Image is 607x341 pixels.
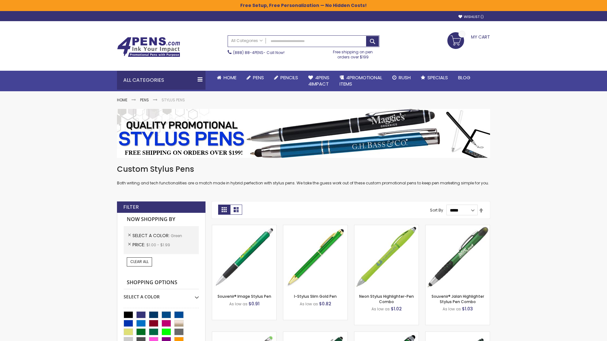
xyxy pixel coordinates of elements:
[253,74,264,81] span: Pens
[283,225,347,289] img: I-Stylus Slim Gold-Green
[462,306,473,312] span: $1.03
[130,259,149,264] span: Clear All
[426,225,490,230] a: Souvenir® Jalan Highlighter Stylus Pen Combo-Green
[233,50,285,55] span: - Call Now!
[233,50,263,55] a: (888) 88-4PENS
[123,204,139,211] strong: Filter
[124,213,199,226] strong: Now Shopping by
[124,276,199,290] strong: Shopping Options
[327,47,380,60] div: Free shipping on pen orders over $199
[354,225,419,289] img: Neon Stylus Highlighter-Pen Combo-Green
[218,205,230,215] strong: Grid
[117,109,490,158] img: Stylus Pens
[391,306,402,312] span: $1.02
[171,233,182,238] span: Green
[426,225,490,289] img: Souvenir® Jalan Highlighter Stylus Pen Combo-Green
[354,225,419,230] a: Neon Stylus Highlighter-Pen Combo-Green
[231,38,263,43] span: All Categories
[117,97,127,103] a: Home
[340,74,382,87] span: 4PROMOTIONAL ITEMS
[212,225,276,230] a: Souvenir® Image Stylus Pen-Green
[146,242,170,248] span: $1.00 - $1.99
[427,74,448,81] span: Specials
[212,71,242,85] a: Home
[218,294,271,299] a: Souvenir® Image Stylus Pen
[162,97,185,103] strong: Stylus Pens
[117,164,490,174] h1: Custom Stylus Pens
[354,332,419,337] a: Kyra Pen with Stylus and Flashlight-Green
[283,225,347,230] a: I-Stylus Slim Gold-Green
[242,71,269,85] a: Pens
[212,332,276,337] a: Islander Softy Gel with Stylus - ColorJet Imprint-Green
[212,225,276,289] img: Souvenir® Image Stylus Pen-Green
[140,97,149,103] a: Pens
[426,332,490,337] a: Colter Stylus Twist Metal Pen-Green
[308,74,329,87] span: 4Pens 4impact
[387,71,416,85] a: Rush
[371,306,390,312] span: As low as
[269,71,303,85] a: Pencils
[283,332,347,337] a: Custom Soft Touch® Metal Pens with Stylus-Green
[294,294,337,299] a: I-Stylus Slim Gold Pen
[430,207,443,213] label: Sort By
[124,289,199,300] div: Select A Color
[132,242,146,248] span: Price
[443,306,461,312] span: As low as
[127,257,152,266] a: Clear All
[117,37,180,57] img: 4Pens Custom Pens and Promotional Products
[458,74,470,81] span: Blog
[399,74,411,81] span: Rush
[132,232,171,239] span: Select A Color
[416,71,453,85] a: Specials
[453,71,475,85] a: Blog
[228,36,266,46] a: All Categories
[280,74,298,81] span: Pencils
[359,294,414,304] a: Neon Stylus Highlighter-Pen Combo
[300,301,318,307] span: As low as
[319,301,331,307] span: $0.82
[224,74,236,81] span: Home
[117,164,490,186] div: Both writing and tech functionalities are a match made in hybrid perfection with stylus pens. We ...
[248,301,260,307] span: $0.91
[334,71,387,91] a: 4PROMOTIONALITEMS
[117,71,205,90] div: All Categories
[432,294,484,304] a: Souvenir® Jalan Highlighter Stylus Pen Combo
[229,301,248,307] span: As low as
[303,71,334,91] a: 4Pens4impact
[458,15,484,19] a: Wishlist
